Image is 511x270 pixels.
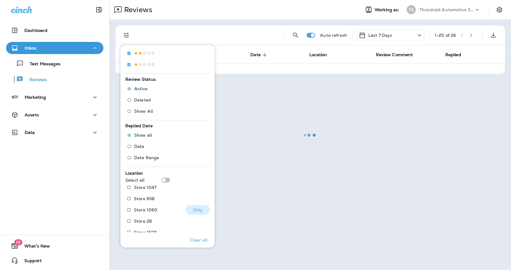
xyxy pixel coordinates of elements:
[134,133,152,138] span: Show all
[134,144,144,149] span: Date
[24,28,47,33] p: Dashboard
[125,178,144,183] p: Select all
[186,205,210,215] button: Only
[188,232,210,248] button: Clear all
[25,130,35,135] p: Data
[125,77,156,82] span: Review Status
[193,207,203,212] p: Only
[25,112,39,117] p: Assets
[190,238,207,242] p: Clear all
[134,86,148,91] span: Active
[14,239,22,245] span: 19
[125,170,143,176] span: Location
[25,95,46,100] p: Marketing
[25,46,36,50] p: Inbox
[134,207,157,212] p: Store 1060
[6,42,103,54] button: Inbox
[23,77,47,83] p: Reviews
[134,109,153,114] span: Show All
[6,57,103,70] button: Text Messages
[120,41,215,248] div: Filters
[6,24,103,36] button: Dashboard
[134,230,157,235] p: Store 1508
[6,91,103,103] button: Marketing
[134,196,155,201] p: Store 658
[6,126,103,138] button: Data
[125,123,153,128] span: Replied Date
[18,244,50,251] span: What's New
[6,255,103,267] button: Support
[134,97,151,102] span: Deleted
[6,73,103,86] button: Reviews
[134,219,152,224] p: Store 28
[134,185,156,190] p: Store 1047
[6,109,103,121] button: Assets
[134,155,159,160] span: Date Range
[18,258,42,265] span: Support
[6,240,103,252] button: 19What's New
[24,61,61,67] p: Text Messages
[90,4,107,16] button: Collapse Sidebar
